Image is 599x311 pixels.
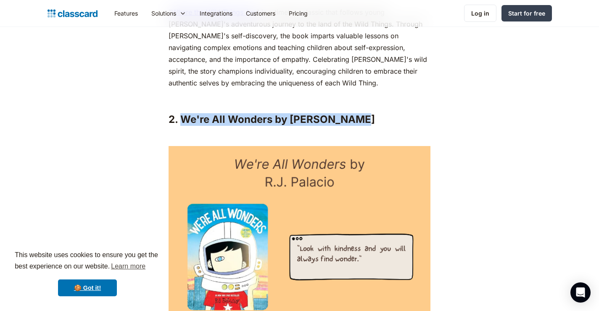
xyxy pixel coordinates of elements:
div: Log in [471,9,489,18]
a: Customers [239,4,282,23]
a: Log in [464,5,496,22]
div: Open Intercom Messenger [570,282,591,303]
h3: 2. We're All Wonders by [PERSON_NAME] [169,113,430,126]
a: Integrations [193,4,239,23]
p: " " is a timeless classic that follows young [PERSON_NAME]'s adventurous journey to the land of t... [169,6,430,89]
a: home [47,8,98,19]
span: This website uses cookies to ensure you get the best experience on our website. [15,250,160,273]
a: learn more about cookies [110,260,147,273]
a: Pricing [282,4,314,23]
p: ‍ [169,93,430,105]
p: ‍ [169,130,430,142]
div: Start for free [508,9,545,18]
a: Features [108,4,145,23]
div: Solutions [151,9,176,18]
a: Start for free [501,5,552,21]
div: cookieconsent [7,242,168,304]
div: Solutions [145,4,193,23]
a: dismiss cookie message [58,279,117,296]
